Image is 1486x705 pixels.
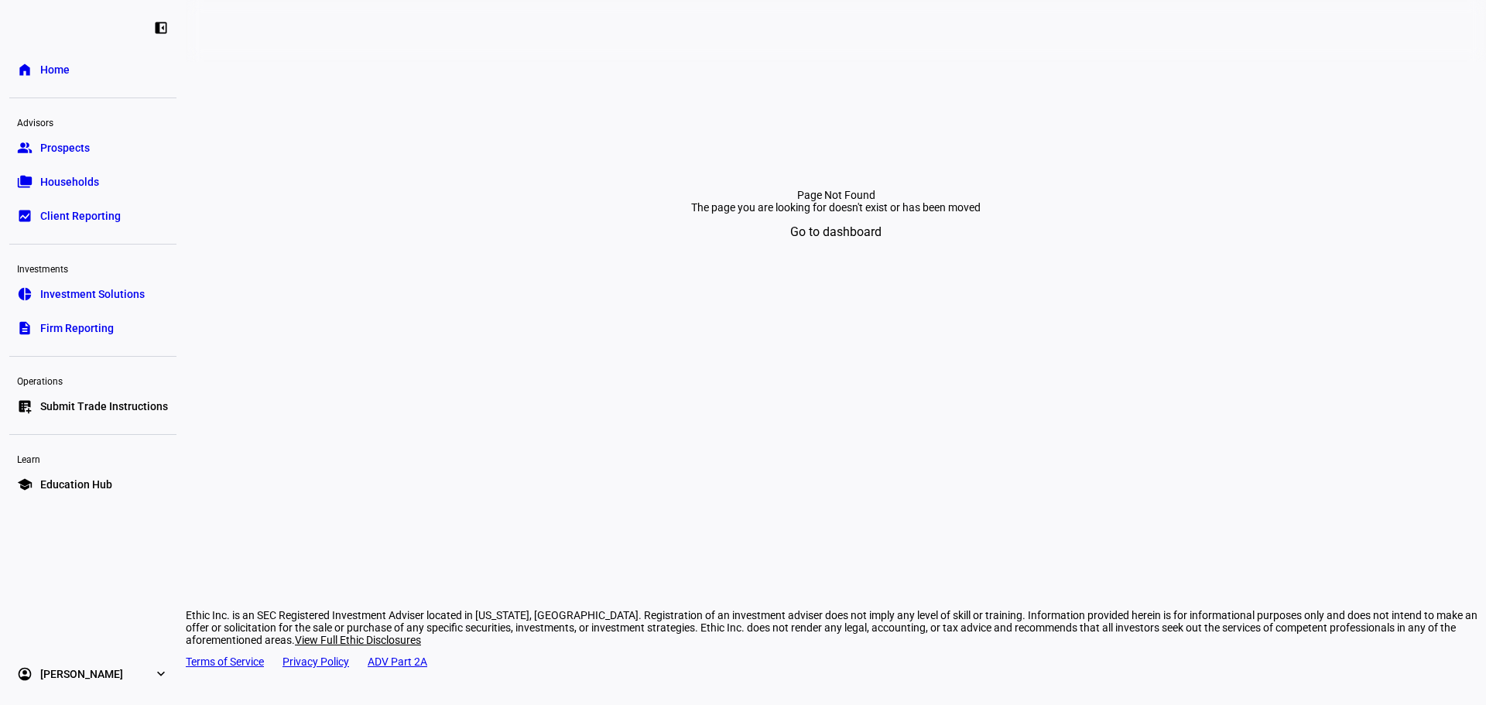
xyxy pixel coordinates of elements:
eth-mat-symbol: pie_chart [17,286,33,302]
span: Firm Reporting [40,320,114,336]
button: Go to dashboard [769,214,903,251]
a: descriptionFirm Reporting [9,313,176,344]
div: Learn [9,447,176,469]
eth-mat-symbol: folder_copy [17,174,33,190]
span: Investment Solutions [40,286,145,302]
eth-mat-symbol: list_alt_add [17,399,33,414]
div: Ethic Inc. is an SEC Registered Investment Adviser located in [US_STATE], [GEOGRAPHIC_DATA]. Regi... [186,609,1486,646]
span: Submit Trade Instructions [40,399,168,414]
div: Advisors [9,111,176,132]
eth-mat-symbol: left_panel_close [153,20,169,36]
a: ADV Part 2A [368,655,427,668]
a: groupProspects [9,132,176,163]
eth-mat-symbol: school [17,477,33,492]
a: pie_chartInvestment Solutions [9,279,176,310]
div: Operations [9,369,176,391]
a: bid_landscapeClient Reporting [9,200,176,231]
span: [PERSON_NAME] [40,666,123,682]
span: Households [40,174,99,190]
span: Client Reporting [40,208,121,224]
div: Investments [9,257,176,279]
span: Home [40,62,70,77]
div: The page you are looking for doesn't exist or has been moved [521,201,1152,214]
eth-mat-symbol: expand_more [153,666,169,682]
span: View Full Ethic Disclosures [295,634,421,646]
eth-mat-symbol: home [17,62,33,77]
div: Page Not Found [204,189,1467,201]
a: folder_copyHouseholds [9,166,176,197]
span: Go to dashboard [790,214,882,251]
a: Privacy Policy [282,655,349,668]
eth-mat-symbol: description [17,320,33,336]
eth-mat-symbol: bid_landscape [17,208,33,224]
eth-mat-symbol: account_circle [17,666,33,682]
a: Terms of Service [186,655,264,668]
span: Education Hub [40,477,112,492]
eth-mat-symbol: group [17,140,33,156]
a: homeHome [9,54,176,85]
span: Prospects [40,140,90,156]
